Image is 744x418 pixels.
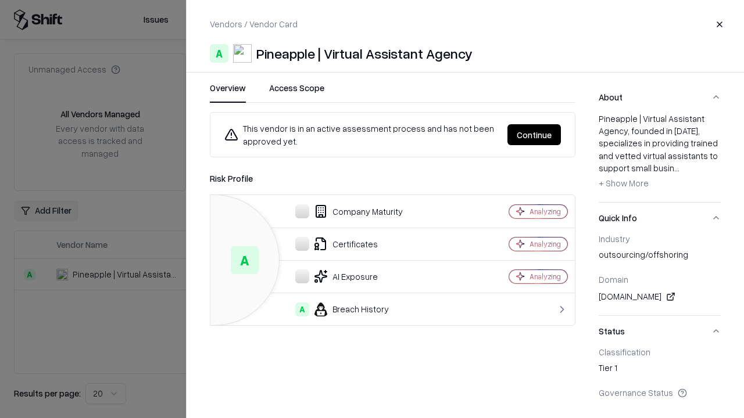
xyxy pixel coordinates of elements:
div: Tier 1 [599,362,721,378]
button: Overview [210,82,246,103]
div: Company Maturity [220,204,468,218]
div: Pineapple | Virtual Assistant Agency, founded in [DATE], specializes in providing trained and vet... [599,113,721,193]
div: A [295,302,309,316]
div: Risk Profile [210,171,575,185]
button: About [599,82,721,113]
div: Analyzing [530,207,561,217]
div: Certificates [220,237,468,251]
button: Status [599,316,721,347]
div: [DOMAIN_NAME] [599,290,721,304]
div: Governance Status [599,387,721,398]
div: About [599,113,721,202]
div: Pineapple | Virtual Assistant Agency [256,44,473,63]
button: Continue [507,124,561,145]
div: Analyzing [530,272,561,282]
div: Breach History [220,302,468,316]
img: Pineapple | Virtual Assistant Agency [233,44,252,63]
button: Quick Info [599,203,721,233]
div: Domain [599,274,721,284]
div: Industry [599,233,721,244]
span: ... [674,163,679,173]
div: Quick Info [599,233,721,315]
button: Access Scope [269,82,324,103]
div: AI Exposure [220,269,468,283]
div: This vendor is in an active assessment process and has not been approved yet. [224,122,498,147]
div: A [210,44,228,63]
span: + Show More [599,178,649,188]
button: + Show More [599,174,649,193]
p: Vendors / Vendor Card [210,18,298,30]
div: Analyzing [530,239,561,249]
div: outsourcing/offshoring [599,248,721,265]
div: Classification [599,347,721,357]
div: A [231,246,259,274]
